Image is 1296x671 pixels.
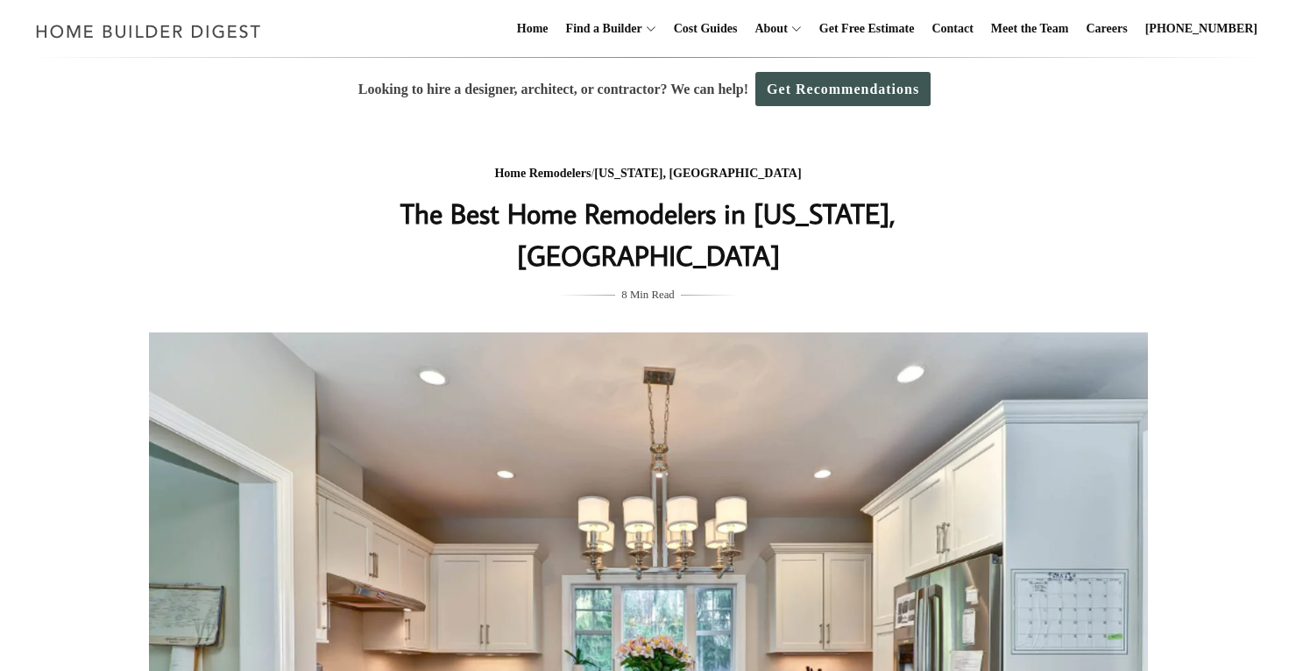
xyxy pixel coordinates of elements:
a: Find a Builder [559,1,642,57]
a: [PHONE_NUMBER] [1138,1,1264,57]
a: About [747,1,787,57]
div: / [299,163,998,185]
img: Home Builder Digest [28,14,269,48]
a: Get Recommendations [755,72,931,106]
a: Meet the Team [984,1,1076,57]
a: Contact [924,1,980,57]
a: [US_STATE], [GEOGRAPHIC_DATA] [594,167,801,180]
span: 8 Min Read [621,285,674,304]
a: Home Remodelers [494,167,591,180]
a: Home [510,1,556,57]
a: Get Free Estimate [812,1,922,57]
h1: The Best Home Remodelers in [US_STATE], [GEOGRAPHIC_DATA] [299,192,998,276]
a: Careers [1080,1,1135,57]
a: Cost Guides [667,1,745,57]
